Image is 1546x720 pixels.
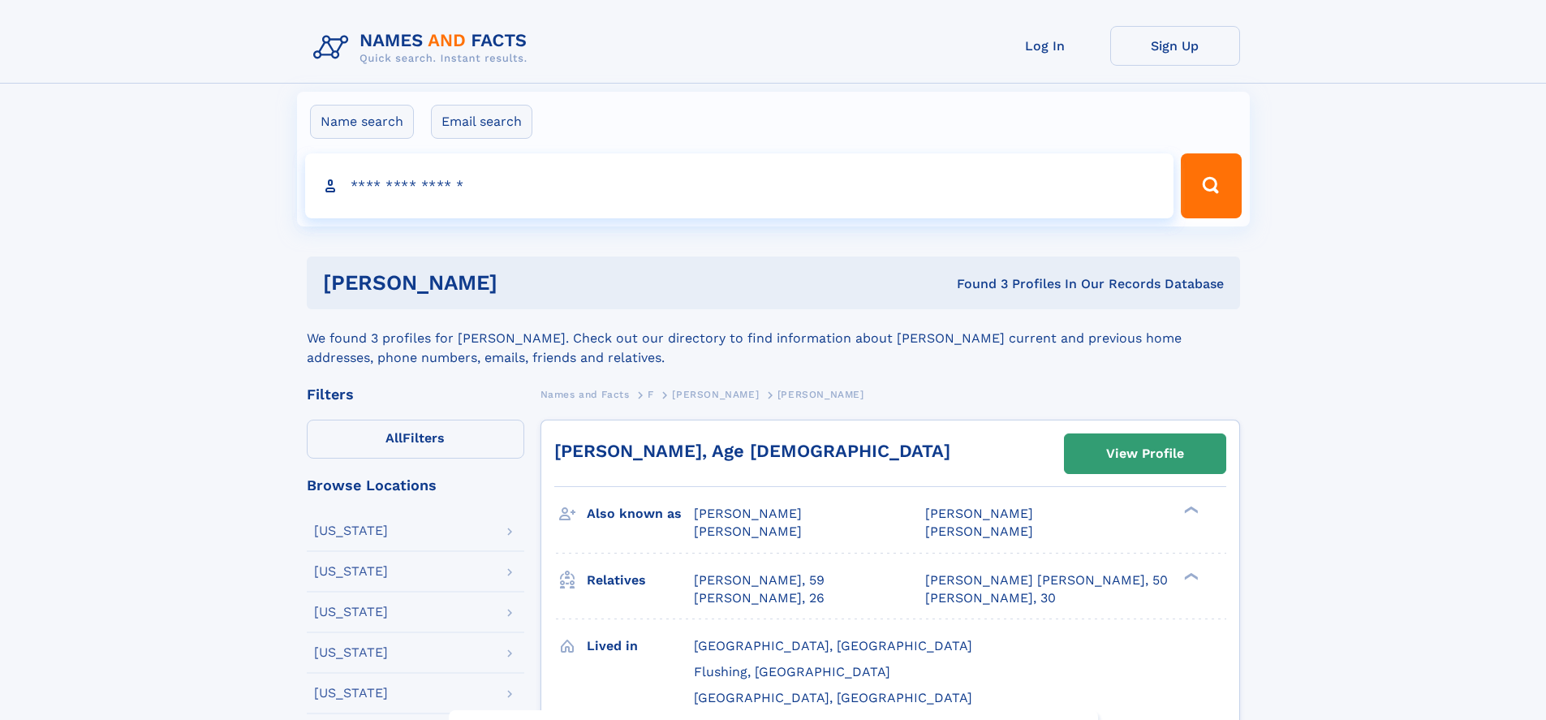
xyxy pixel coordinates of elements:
[980,26,1110,66] a: Log In
[587,632,694,660] h3: Lived in
[694,690,972,705] span: [GEOGRAPHIC_DATA], [GEOGRAPHIC_DATA]
[587,567,694,594] h3: Relatives
[314,646,388,659] div: [US_STATE]
[385,430,403,446] span: All
[587,500,694,528] h3: Also known as
[1106,435,1184,472] div: View Profile
[925,506,1033,521] span: [PERSON_NAME]
[694,589,825,607] a: [PERSON_NAME], 26
[1180,571,1199,581] div: ❯
[672,389,759,400] span: [PERSON_NAME]
[314,687,388,700] div: [US_STATE]
[323,273,727,293] h1: [PERSON_NAME]
[307,420,524,459] label: Filters
[307,478,524,493] div: Browse Locations
[694,664,890,679] span: Flushing, [GEOGRAPHIC_DATA]
[554,441,950,461] a: [PERSON_NAME], Age [DEMOGRAPHIC_DATA]
[1181,153,1241,218] button: Search Button
[314,606,388,619] div: [US_STATE]
[314,565,388,578] div: [US_STATE]
[307,309,1240,368] div: We found 3 profiles for [PERSON_NAME]. Check out our directory to find information about [PERSON_...
[727,275,1224,293] div: Found 3 Profiles In Our Records Database
[694,638,972,653] span: [GEOGRAPHIC_DATA], [GEOGRAPHIC_DATA]
[307,387,524,402] div: Filters
[672,384,759,404] a: [PERSON_NAME]
[694,571,825,589] a: [PERSON_NAME], 59
[310,105,414,139] label: Name search
[314,524,388,537] div: [US_STATE]
[777,389,864,400] span: [PERSON_NAME]
[648,389,654,400] span: F
[694,506,802,521] span: [PERSON_NAME]
[307,26,540,70] img: Logo Names and Facts
[431,105,532,139] label: Email search
[305,153,1174,218] input: search input
[1065,434,1225,473] a: View Profile
[540,384,630,404] a: Names and Facts
[694,524,802,539] span: [PERSON_NAME]
[1110,26,1240,66] a: Sign Up
[925,571,1168,589] a: [PERSON_NAME] [PERSON_NAME], 50
[925,589,1056,607] a: [PERSON_NAME], 30
[648,384,654,404] a: F
[925,524,1033,539] span: [PERSON_NAME]
[1180,505,1199,515] div: ❯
